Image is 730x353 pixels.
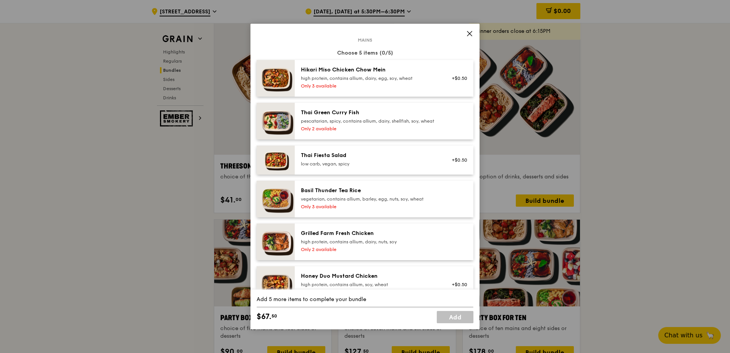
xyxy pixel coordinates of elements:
[257,49,473,57] div: Choose 5 items (0/5)
[447,282,467,288] div: +$0.50
[301,239,438,245] div: high protein, contains allium, dairy, nuts, soy
[257,181,295,217] img: daily_normal_HORZ-Basil-Thunder-Tea-Rice.jpg
[301,204,438,210] div: Only 3 available
[257,311,271,322] span: $67.
[301,161,438,167] div: low carb, vegan, spicy
[301,109,438,117] div: Thai Green Curry Fish
[257,146,295,175] img: daily_normal_Thai_Fiesta_Salad__Horizontal_.jpg
[257,296,473,303] div: Add 5 more items to complete your bundle
[257,103,295,139] img: daily_normal_HORZ-Thai-Green-Curry-Fish.jpg
[301,118,438,124] div: pescatarian, spicy, contains allium, dairy, shellfish, soy, wheat
[301,282,438,288] div: high protein, contains allium, soy, wheat
[437,311,473,323] a: Add
[301,289,438,295] div: Only 3 available
[301,152,438,159] div: Thai Fiesta Salad
[301,272,438,280] div: Honey Duo Mustard Chicken
[257,60,295,97] img: daily_normal_Hikari_Miso_Chicken_Chow_Mein__Horizontal_.jpg
[257,266,295,303] img: daily_normal_Honey_Duo_Mustard_Chicken__Horizontal_.jpg
[301,187,438,194] div: Basil Thunder Tea Rice
[257,223,295,260] img: daily_normal_HORZ-Grilled-Farm-Fresh-Chicken.jpg
[271,313,277,319] span: 50
[301,83,438,89] div: Only 3 available
[301,75,438,81] div: high protein, contains allium, dairy, egg, soy, wheat
[301,66,438,74] div: Hikari Miso Chicken Chow Mein
[447,157,467,163] div: +$0.50
[301,230,438,237] div: Grilled Farm Fresh Chicken
[301,126,438,132] div: Only 2 available
[447,75,467,81] div: +$0.50
[301,196,438,202] div: vegetarian, contains allium, barley, egg, nuts, soy, wheat
[355,37,375,43] span: Mains
[301,246,438,253] div: Only 2 available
